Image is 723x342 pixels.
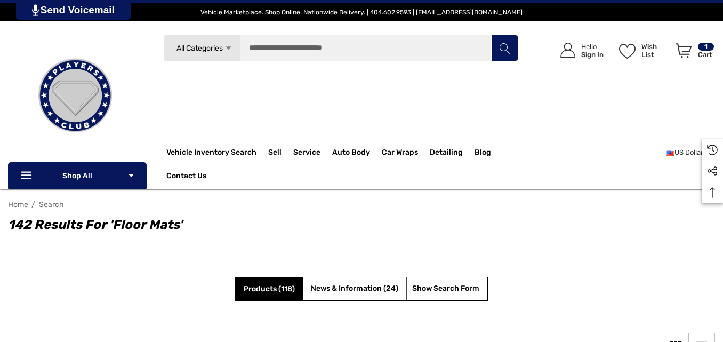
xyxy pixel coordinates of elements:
[332,142,382,163] a: Auto Body
[671,32,715,74] a: Cart with 0 items
[382,148,418,160] span: Car Wraps
[560,43,575,58] svg: Icon User Account
[581,51,604,59] p: Sign In
[244,284,295,293] span: Products (118)
[641,43,670,59] p: Wish List
[412,282,479,296] a: Hide Search Form
[8,162,147,189] p: Shop All
[430,142,475,163] a: Detailing
[698,43,714,51] p: 1
[382,142,430,163] a: Car Wraps
[22,42,128,149] img: Players Club | Cars For Sale
[332,148,370,160] span: Auto Body
[224,44,232,52] svg: Icon Arrow Down
[707,145,718,155] svg: Recently Viewed
[581,43,604,51] p: Hello
[698,51,714,59] p: Cart
[200,9,523,16] span: Vehicle Marketplace. Shop Online. Nationwide Delivery. | 404.602.9593 | [EMAIL_ADDRESS][DOMAIN_NAME]
[127,172,135,179] svg: Icon Arrow Down
[268,142,293,163] a: Sell
[548,32,609,69] a: Sign in
[619,44,636,59] svg: Wish List
[666,142,715,163] a: USD
[614,32,671,69] a: Wish List Wish List
[311,284,398,293] span: News & Information (24)
[676,43,692,58] svg: Review Your Cart
[176,44,222,53] span: All Categories
[163,35,240,61] a: All Categories Icon Arrow Down Icon Arrow Up
[293,148,320,160] span: Service
[491,35,518,61] button: Search
[475,148,491,160] a: Blog
[32,4,39,16] img: PjwhLS0gR2VuZXJhdG9yOiBHcmF2aXQuaW8gLS0+PHN2ZyB4bWxucz0iaHR0cDovL3d3dy53My5vcmcvMjAwMC9zdmciIHhtb...
[707,166,718,177] svg: Social Media
[166,148,256,160] a: Vehicle Inventory Search
[166,171,206,183] a: Contact Us
[412,282,479,296] span: Show Search Form
[39,200,64,209] a: Search
[702,187,723,198] svg: Top
[293,142,332,163] a: Service
[20,170,36,182] svg: Icon Line
[430,148,463,160] span: Detailing
[268,148,282,160] span: Sell
[8,215,704,234] h1: 142 results for 'floor mats'
[8,200,28,209] a: Home
[8,195,715,214] nav: Breadcrumb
